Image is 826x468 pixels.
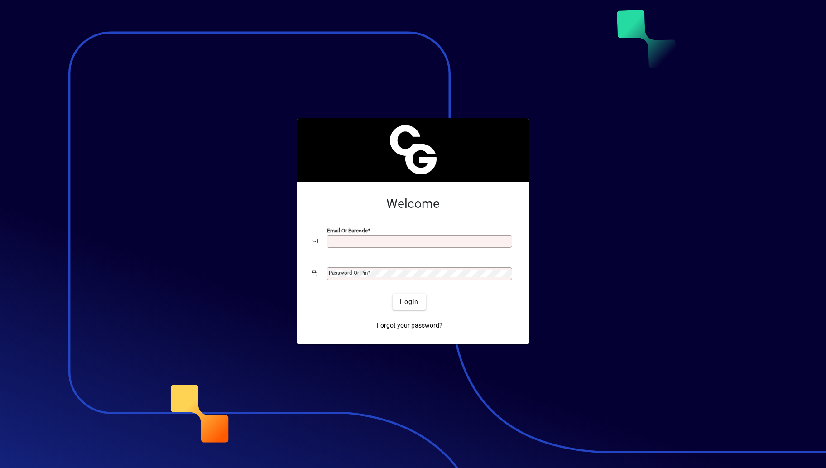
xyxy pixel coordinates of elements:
[373,317,446,333] a: Forgot your password?
[312,196,514,212] h2: Welcome
[329,270,368,276] mat-label: Password or Pin
[400,297,418,307] span: Login
[377,321,442,330] span: Forgot your password?
[327,227,368,234] mat-label: Email or Barcode
[393,294,426,310] button: Login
